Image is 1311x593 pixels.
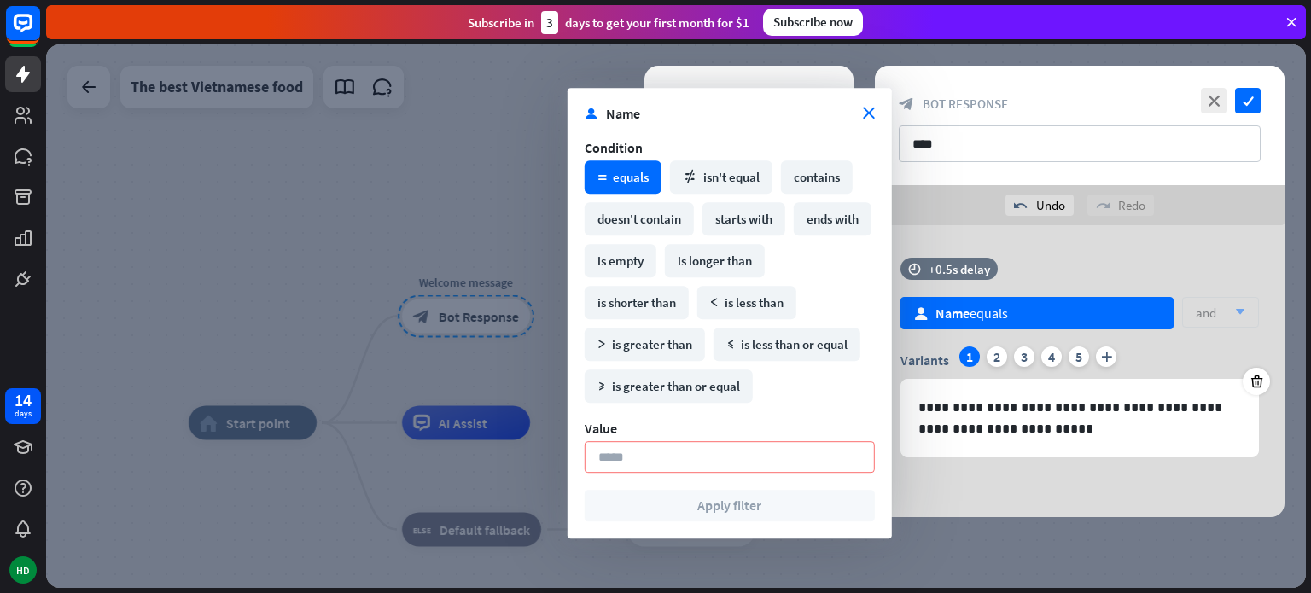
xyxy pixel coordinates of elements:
[935,305,1008,322] div: equals
[15,392,32,408] div: 14
[929,261,990,277] div: +0.5s delay
[1227,307,1245,317] i: arrow_down
[585,202,694,235] div: doesn't contain
[597,382,606,391] i: math_greater_or_equal
[5,388,41,424] a: 14 days
[908,263,921,275] i: time
[1014,199,1028,212] i: undo
[597,173,607,182] i: math_equal
[15,408,32,420] div: days
[606,105,863,122] span: Name
[1096,199,1110,212] i: redo
[1196,305,1216,321] span: and
[1041,346,1062,367] div: 4
[9,556,37,584] div: HD
[585,108,597,119] i: user
[935,305,970,322] span: Name
[1087,195,1154,216] div: Redo
[710,299,719,307] i: math_less
[683,170,697,184] i: math_not_equal
[585,286,689,319] div: is shorter than
[585,160,661,194] div: equals
[702,202,785,235] div: starts with
[665,244,765,277] div: is longer than
[585,244,656,277] div: is empty
[899,96,914,112] i: block_bot_response
[900,352,949,369] span: Variants
[585,490,875,521] button: Apply filter
[863,108,875,119] i: close
[670,160,772,194] div: isn't equal
[1096,346,1116,367] i: plus
[794,202,871,235] div: ends with
[597,340,606,349] i: math_greater
[14,7,65,58] button: Open LiveChat chat widget
[726,340,735,349] i: math_less_or_equal
[1201,88,1227,113] i: close
[697,286,796,319] div: is less than
[987,346,1007,367] div: 2
[959,346,980,367] div: 1
[923,96,1008,112] span: Bot Response
[1005,195,1074,216] div: Undo
[585,420,875,437] div: Value
[585,369,753,403] div: is greater than or equal
[763,9,863,36] div: Subscribe now
[468,11,749,34] div: Subscribe in days to get your first month for $1
[1069,346,1089,367] div: 5
[714,328,860,361] div: is less than or equal
[541,11,558,34] div: 3
[585,139,875,156] div: Condition
[585,328,705,361] div: is greater than
[781,160,853,194] div: contains
[914,307,928,320] i: user
[1235,88,1261,113] i: check
[1014,346,1034,367] div: 3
